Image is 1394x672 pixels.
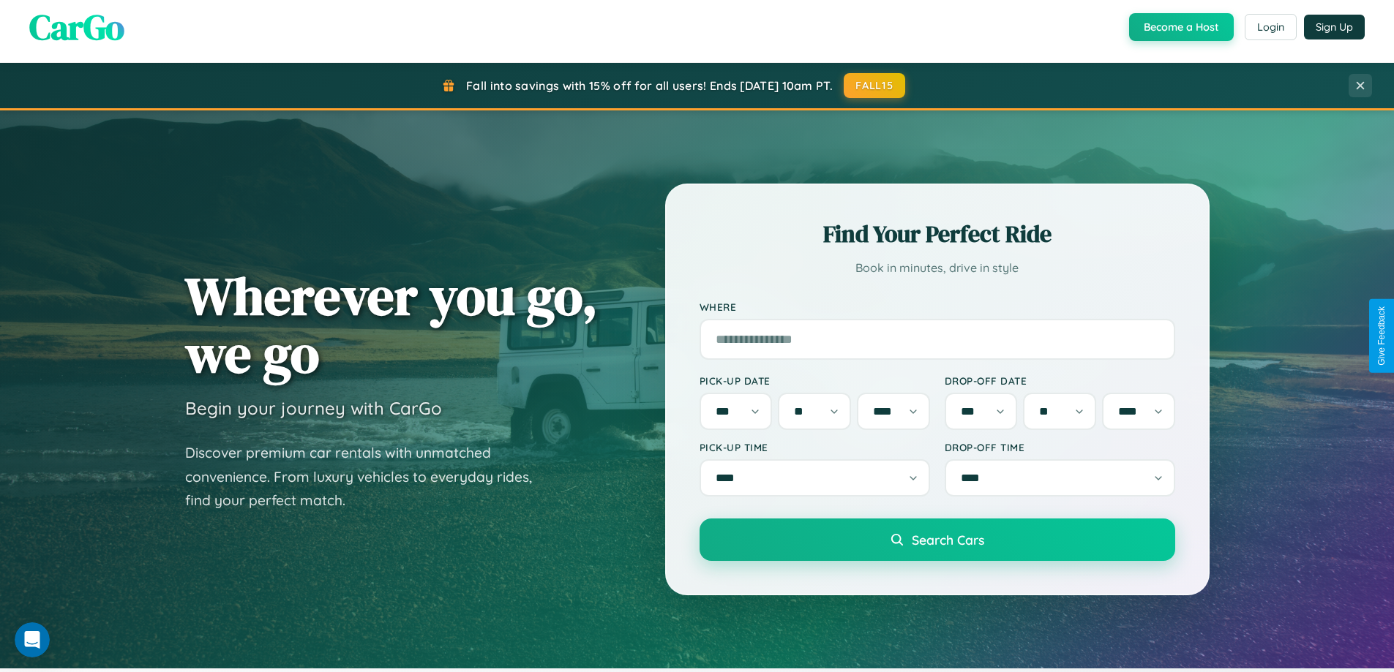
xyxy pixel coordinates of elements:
h1: Wherever you go, we go [185,267,598,382]
label: Drop-off Time [945,441,1175,453]
label: Where [700,301,1175,313]
button: Login [1245,14,1297,40]
label: Pick-up Time [700,441,930,453]
button: Become a Host [1129,13,1234,41]
button: Search Cars [700,518,1175,561]
div: Give Feedback [1376,306,1387,366]
label: Pick-up Date [700,374,930,387]
h2: Find Your Perfect Ride [700,218,1175,250]
button: Sign Up [1304,15,1365,39]
span: Search Cars [912,532,984,548]
p: Book in minutes, drive in style [700,257,1175,279]
span: Fall into savings with 15% off for all users! Ends [DATE] 10am PT. [466,78,833,93]
iframe: Intercom live chat [15,622,50,657]
label: Drop-off Date [945,374,1175,387]
h3: Begin your journey with CarGo [185,397,442,419]
p: Discover premium car rentals with unmatched convenience. From luxury vehicles to everyday rides, ... [185,441,551,513]
button: FALL15 [844,73,905,98]
span: CarGo [29,3,124,51]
